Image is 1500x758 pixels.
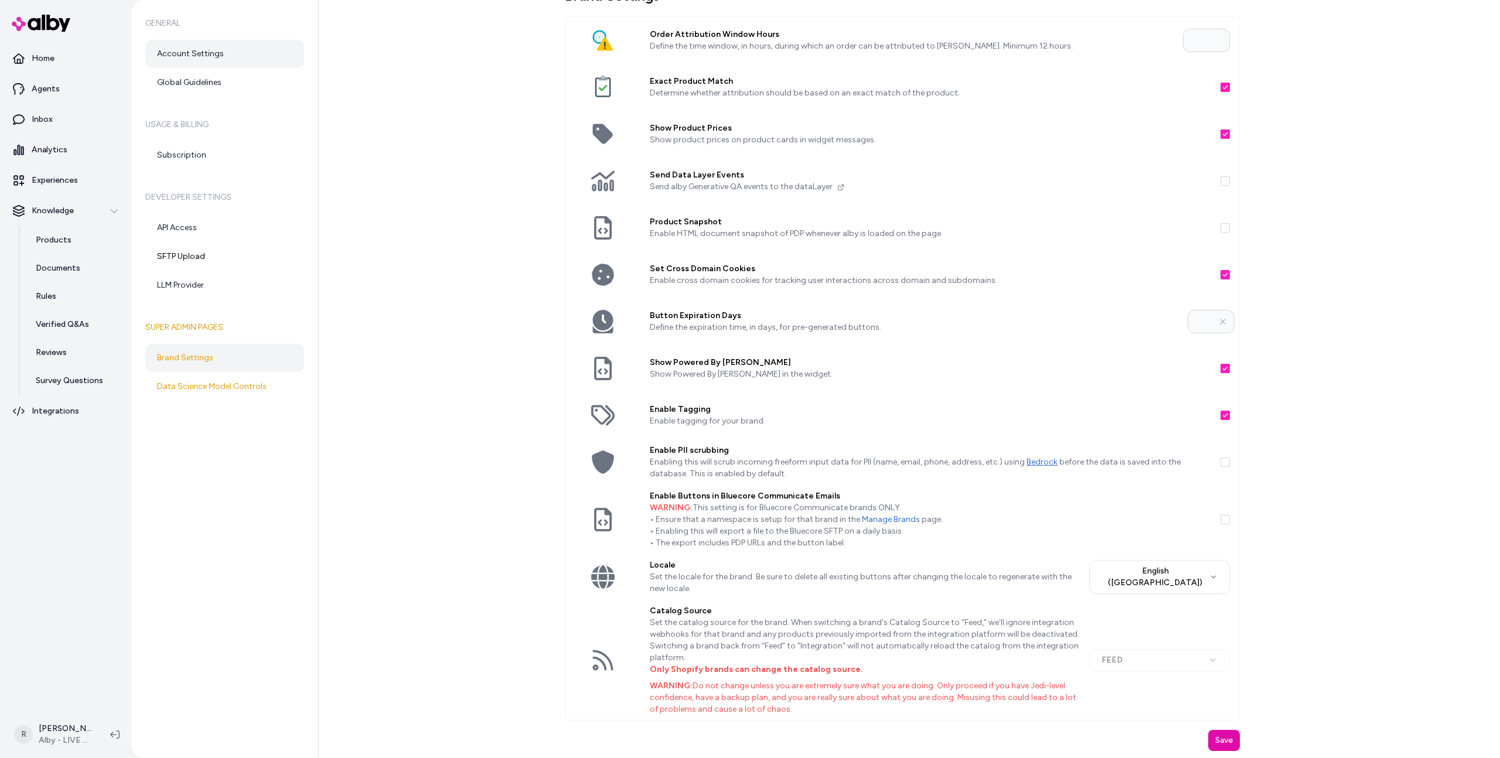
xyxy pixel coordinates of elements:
[145,214,304,242] a: API Access
[24,310,127,339] a: Verified Q&As
[39,723,91,735] p: [PERSON_NAME]
[145,40,304,68] a: Account Settings
[650,368,1211,380] p: Show Powered By [PERSON_NAME] in the widget.
[650,40,1174,52] p: Define the time window, in hours, during which an order can be attributed to [PERSON_NAME]. Minim...
[32,144,67,156] p: Analytics
[24,282,127,310] a: Rules
[650,29,1174,40] label: Order Attribution Window Hours
[650,681,693,691] span: Warning:
[650,275,1211,286] p: Enable cross domain cookies for tracking user interactions across domain and subdomains.
[650,322,1178,333] p: Define the expiration time, in days, for pre-generated buttons.
[36,291,56,302] p: Rules
[32,83,60,95] p: Agents
[7,716,101,753] button: R[PERSON_NAME]Alby - LIVE on [DOMAIN_NAME]
[650,490,1211,502] label: Enable Buttons in Bluecore Communicate Emails
[5,75,127,103] a: Agents
[650,415,1211,427] p: Enable tagging for your brand.
[24,339,127,367] a: Reviews
[650,169,1211,181] label: Send Data Layer Events
[5,166,127,194] a: Experiences
[36,319,89,330] p: Verified Q&As
[5,45,127,73] a: Home
[650,404,1211,415] label: Enable Tagging
[650,503,693,513] span: WARNING:
[650,76,1211,87] label: Exact Product Match
[650,456,1211,480] p: Enabling this will scrub incoming freeform input data for PII (name, email, phone, address, etc.)...
[24,254,127,282] a: Documents
[32,205,74,217] p: Knowledge
[862,514,920,524] a: Manage Brands
[650,664,863,674] b: Only Shopify brands can change the catalog source.
[36,234,71,246] p: Products
[1027,457,1058,467] a: Bedrock
[12,15,70,32] img: alby Logo
[39,735,91,746] span: Alby - LIVE on [DOMAIN_NAME]
[650,559,1080,571] label: Locale
[145,141,304,169] a: Subscription
[145,373,304,401] a: Data Science Model Controls
[650,216,1211,228] label: Product Snapshot
[650,571,1080,595] p: Set the locale for the brand. Be sure to delete all existing buttons after changing the locale to...
[1208,730,1240,751] button: Save
[14,725,33,744] span: R
[650,310,1178,322] label: Button Expiration Days
[145,181,304,214] h6: Developer Settings
[145,311,304,344] h6: Super Admin Pages
[36,347,67,358] p: Reviews
[145,108,304,141] h6: Usage & Billing
[145,243,304,271] a: SFTP Upload
[24,226,127,254] a: Products
[650,263,1211,275] label: Set Cross Domain Cookies
[32,114,53,125] p: Inbox
[5,105,127,134] a: Inbox
[32,53,54,64] p: Home
[650,181,1211,193] p: Send alby Generative QA events to the dataLayer
[5,397,127,425] a: Integrations
[5,197,127,225] button: Knowledge
[650,502,1211,549] p: This setting is for Bluecore Communicate brands ONLY. • Ensure that a namespace is setup for that...
[650,605,1080,617] label: Catalog Source
[650,228,1211,240] p: Enable HTML document snapshot of PDP whenever alby is loaded on the page.
[650,680,1080,715] p: Do not change unless you are extremely sure what you are doing. Only proceed if you have Jedi-lev...
[650,134,1211,146] p: Show product prices on product cards in widget messages.
[5,136,127,164] a: Analytics
[145,271,304,299] a: LLM Provider
[650,445,1211,456] label: Enable PII scrubbing
[650,357,1211,368] label: Show Powered By [PERSON_NAME]
[32,405,79,417] p: Integrations
[32,175,78,186] p: Experiences
[650,617,1080,675] p: Set the catalog source for the brand. When switching a brand's Catalog Source to “Feed,” we'll ig...
[145,344,304,372] a: Brand Settings
[145,69,304,97] a: Global Guidelines
[36,375,103,387] p: Survey Questions
[145,7,304,40] h6: General
[650,122,1211,134] label: Show Product Prices
[650,87,1211,99] p: Determine whether attribution should be based on an exact match of the product.
[24,367,127,395] a: Survey Questions
[36,262,80,274] p: Documents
